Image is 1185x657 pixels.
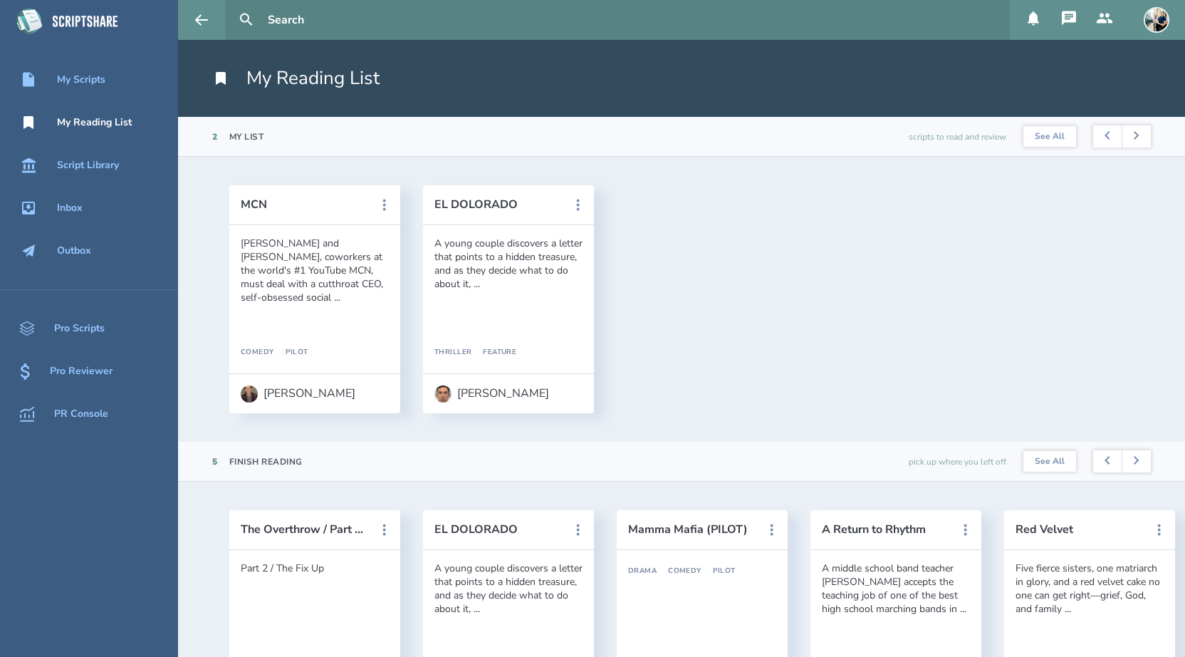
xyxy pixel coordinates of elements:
[241,237,389,304] div: [PERSON_NAME] and [PERSON_NAME], coworkers at the world's #1 YouTube MCN, must deal with a cutthr...
[1023,451,1076,472] button: See All
[57,117,132,128] div: My Reading List
[457,387,549,400] div: [PERSON_NAME]
[212,131,218,143] div: 2
[241,348,274,357] div: Comedy
[212,66,380,91] h1: My Reading List
[57,74,105,86] div: My Scripts
[57,245,91,257] div: Outbox
[54,323,105,334] div: Pro Scripts
[434,378,549,410] a: [PERSON_NAME]
[1023,126,1076,148] button: See All
[54,408,108,420] div: PR Console
[1016,523,1144,536] button: Red Velvet
[909,117,1006,156] div: scripts to read and review
[229,131,264,143] div: My List
[263,387,355,400] div: [PERSON_NAME]
[50,366,113,377] div: Pro Reviewer
[434,237,583,291] div: A young couple discovers a letter that points to a hidden treasure, and as they decide what to do...
[241,378,355,410] a: [PERSON_NAME]
[434,198,563,211] button: EL DOLORADO
[1016,562,1164,616] div: Five fierce sisters, one matriarch in glory, and a red velvet cake no one can get right—grief, Go...
[628,567,657,576] div: Drama
[57,160,119,171] div: Script Library
[229,456,303,467] div: Finish Reading
[212,456,218,467] div: 5
[57,202,83,214] div: Inbox
[822,562,970,616] div: A middle school band teacher [PERSON_NAME] accepts the teaching job of one of the best high schoo...
[241,523,369,536] button: The Overthrow / Part 2 / The Fix Up
[434,386,451,403] img: user_1756948650-crop.jpg
[241,386,258,403] img: user_1711333522-crop.jpg
[274,348,308,357] div: Pilot
[434,562,583,616] div: A young couple discovers a letter that points to a hidden treasure, and as they decide what to do...
[1144,7,1169,33] img: user_1673573717-crop.jpg
[434,348,471,357] div: Thriller
[701,567,736,576] div: Pilot
[471,348,516,357] div: Feature
[241,562,389,575] div: Part 2 / The Fix Up
[434,523,563,536] button: EL DOLORADO
[628,523,756,536] button: Mamma Mafia (PILOT)
[657,567,701,576] div: Comedy
[909,442,1006,481] div: pick up where you left off
[241,198,369,211] button: MCN
[822,523,950,536] button: A Return to Rhythm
